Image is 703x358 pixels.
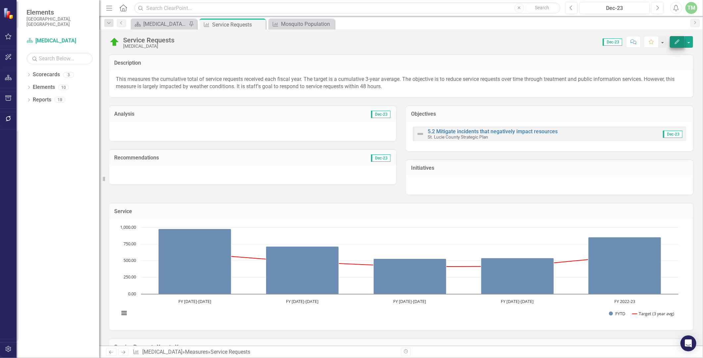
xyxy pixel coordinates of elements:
small: [GEOGRAPHIC_DATA], [GEOGRAPHIC_DATA] [26,16,93,27]
button: View chart menu, Chart [119,309,128,318]
span: Dec-23 [371,111,391,118]
h3: Analysis [114,111,253,117]
text: 500.00 [123,257,136,263]
div: Service Requests [212,21,264,29]
text: FY [DATE]-[DATE] [394,298,426,304]
button: TM [685,2,697,14]
a: Elements [33,84,55,91]
path: FY 2018-2019, 978. FYTD. [159,229,231,294]
a: [MEDICAL_DATA] [26,37,93,45]
h3: Description [114,60,688,66]
button: Search [526,3,559,13]
div: Dec-23 [582,4,647,12]
div: Service Requests [211,349,250,355]
span: This measures the cumulative total of service requests received each fiscal year. The target is a... [116,76,675,90]
g: FYTD, series 1 of 2. Bar series with 5 bars. [159,229,661,294]
a: Mosquito Population [270,20,333,28]
a: 5.2 Mitigate incidents that negatively impact resources [428,128,558,135]
a: Scorecards [33,71,60,79]
text: FY [DATE]-[DATE] [286,298,319,304]
button: Show Target (3 year avg) [633,311,676,317]
text: Target (3 year avg) [639,311,675,317]
text: 750.00 [123,241,136,247]
div: 10 [58,85,69,90]
span: Elements [26,8,93,16]
div: 18 [55,97,65,103]
text: FY [DATE]-[DATE] [501,298,534,304]
span: Dec-23 [371,154,391,162]
text: 250.00 [123,274,136,280]
a: [MEDICAL_DATA] [142,349,182,355]
img: ClearPoint Strategy [3,8,15,19]
div: 3 [63,72,74,78]
div: Service Requests [123,36,174,44]
span: Search [535,5,549,10]
img: Not Defined [416,130,424,138]
text: 1,000.00 [120,224,136,230]
h3: Service Requests Year to Year [114,344,688,350]
h3: Objectives [411,111,688,117]
button: Show FYTD [609,311,626,317]
h3: Service [114,209,688,214]
path: FY 2020-2021, 532. FYTD. [374,259,446,294]
a: Reports [33,96,51,104]
input: Search ClearPoint... [134,2,560,14]
span: Dec-23 [663,131,682,138]
path: FY 2022-23, 853. FYTD. [588,237,661,294]
div: [MEDICAL_DATA] [123,44,174,49]
div: [MEDICAL_DATA] and Coastal Management Department Summary [143,20,187,28]
a: [MEDICAL_DATA] and Coastal Management Department Summary [132,20,187,28]
text: FYTD [615,311,625,317]
img: On Target [109,37,120,47]
div: Open Intercom Messenger [680,335,696,351]
text: FY 2022-23 [614,298,635,304]
input: Search Below... [26,53,93,64]
a: Measures [185,349,208,355]
small: St. Lucie County Strategic Plan [428,134,488,140]
h3: Recommendations [114,155,305,161]
text: 0.00 [128,291,136,297]
button: Dec-23 [580,2,650,14]
text: FY [DATE]-[DATE] [178,298,211,304]
div: Chart. Highcharts interactive chart. [116,224,686,324]
div: Mosquito Population [281,20,333,28]
span: Dec-23 [603,38,622,46]
svg: Interactive chart [116,224,682,324]
h3: Initiatives [411,165,688,171]
path: FY 2021-2022, 540. FYTD. [481,258,554,294]
path: FY 2019-2020, 713. FYTD. [266,247,339,294]
div: » » [133,348,396,356]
